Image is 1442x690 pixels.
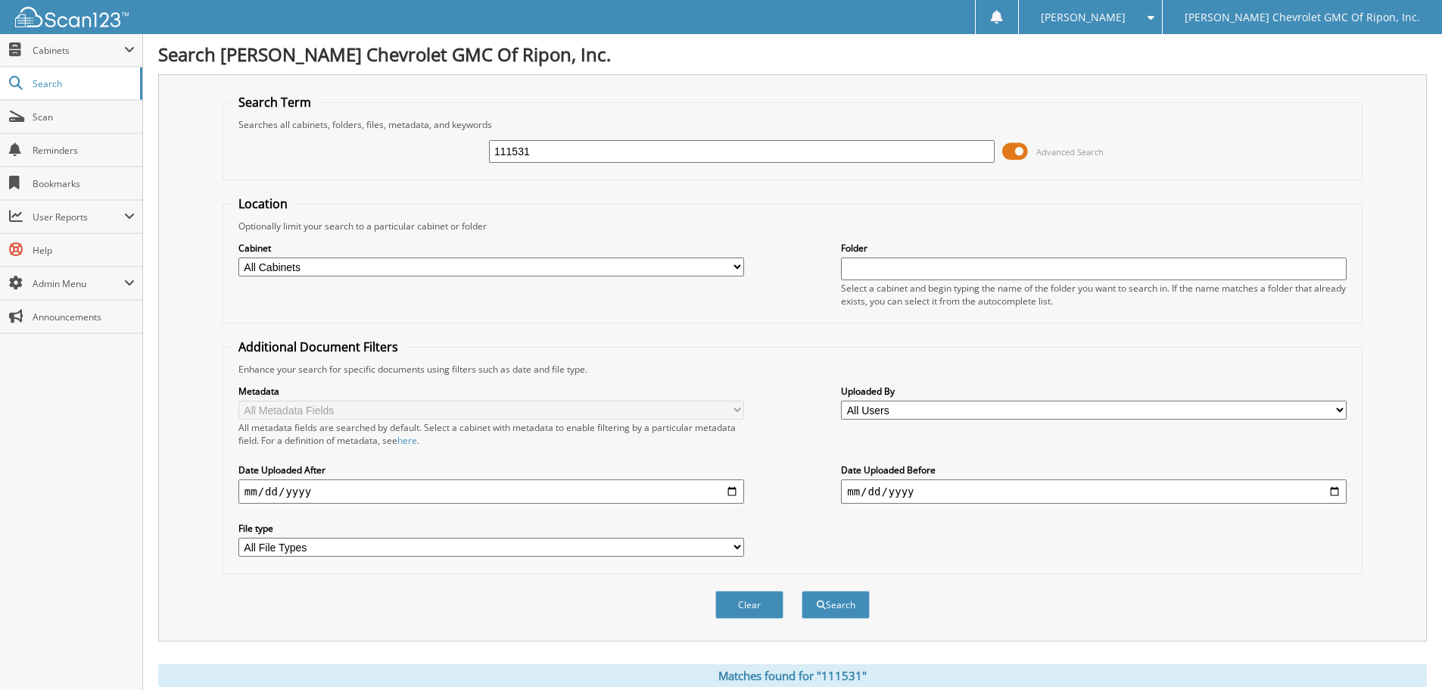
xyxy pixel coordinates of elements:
span: [PERSON_NAME] Chevrolet GMC Of Ripon, Inc. [1185,13,1420,22]
label: File type [238,522,744,535]
div: Searches all cabinets, folders, files, metadata, and keywords [231,118,1354,131]
span: Help [33,244,135,257]
span: Scan [33,111,135,123]
h1: Search [PERSON_NAME] Chevrolet GMC Of Ripon, Inc. [158,42,1427,67]
label: Uploaded By [841,385,1347,398]
legend: Location [231,195,295,212]
div: Select a cabinet and begin typing the name of the folder you want to search in. If the name match... [841,282,1347,308]
div: Matches found for "111531" [158,664,1427,687]
label: Folder [841,242,1347,254]
span: Search [33,77,132,90]
span: User Reports [33,211,124,223]
div: Optionally limit your search to a particular cabinet or folder [231,220,1354,233]
span: [PERSON_NAME] [1041,13,1126,22]
div: Enhance your search for specific documents using filters such as date and file type. [231,363,1354,376]
legend: Additional Document Filters [231,339,406,355]
span: Admin Menu [33,277,124,290]
span: Reminders [33,144,135,157]
span: Cabinets [33,44,124,57]
span: Announcements [33,311,135,323]
button: Clear [715,591,783,619]
img: scan123-logo-white.svg [15,7,129,27]
input: start [238,479,744,504]
div: All metadata fields are searched by default. Select a cabinet with metadata to enable filtering b... [238,421,744,447]
button: Search [802,591,870,619]
input: end [841,479,1347,504]
span: Bookmarks [33,177,135,190]
legend: Search Term [231,94,319,111]
a: here [397,434,417,447]
label: Date Uploaded After [238,464,744,476]
label: Metadata [238,385,744,398]
label: Date Uploaded Before [841,464,1347,476]
label: Cabinet [238,242,744,254]
span: Advanced Search [1036,146,1104,158]
iframe: Chat Widget [1366,617,1442,690]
